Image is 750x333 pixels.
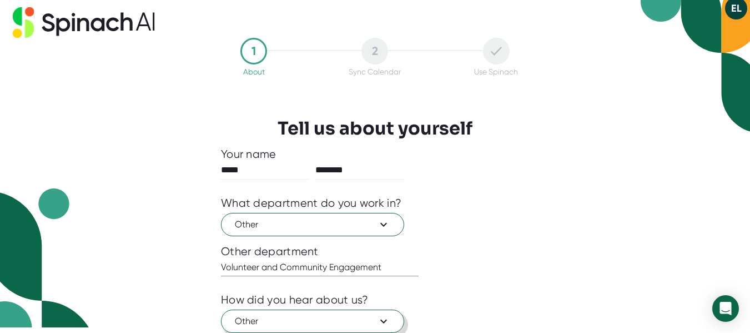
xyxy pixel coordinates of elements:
[221,213,404,236] button: Other
[221,259,419,276] input: What department?
[221,293,369,307] div: How did you hear about us?
[221,147,529,161] div: Your name
[221,196,401,210] div: What department do you work in?
[221,245,529,259] div: Other department
[278,118,472,139] h3: Tell us about yourself
[240,38,267,64] div: 1
[243,67,265,76] div: About
[349,67,401,76] div: Sync Calendar
[712,295,739,322] div: Open Intercom Messenger
[474,67,518,76] div: Use Spinach
[361,38,388,64] div: 2
[235,315,390,328] span: Other
[235,218,390,231] span: Other
[221,310,404,333] button: Other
